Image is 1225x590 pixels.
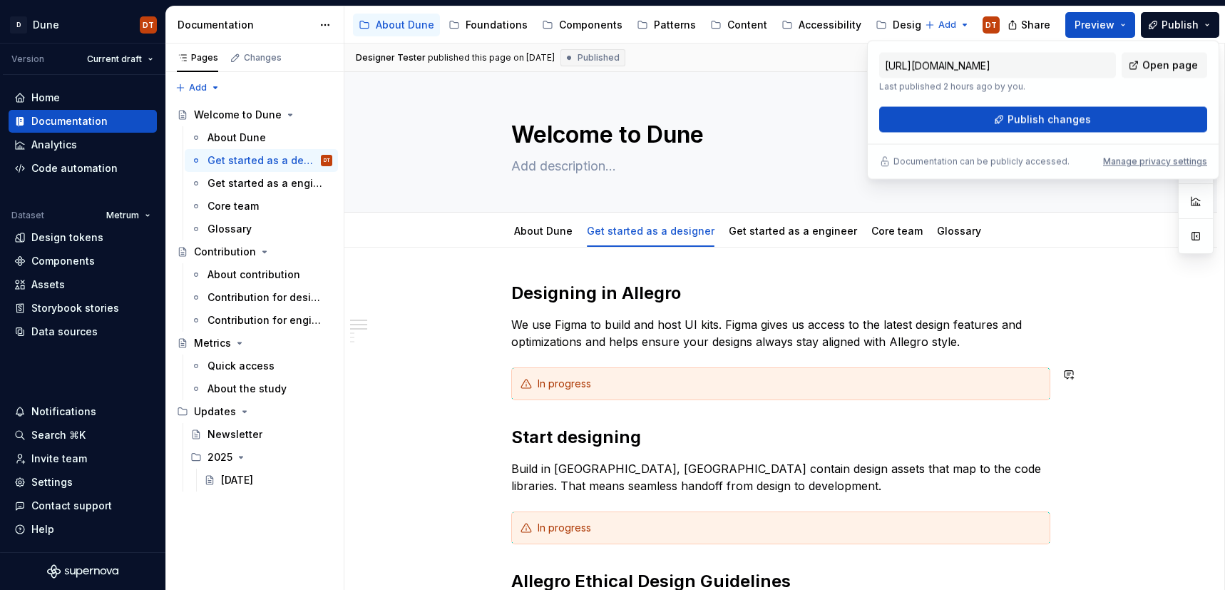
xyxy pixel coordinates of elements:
[207,313,325,327] div: Contribution for engineers
[171,332,338,355] a: Metrics
[31,499,112,513] div: Contact support
[581,215,720,245] div: Get started as a designer
[207,131,266,145] div: About Dune
[654,18,696,32] div: Patterns
[893,18,957,32] div: Design for AI
[171,240,338,263] a: Contribution
[189,82,207,93] span: Add
[207,382,287,396] div: About the study
[776,14,867,36] a: Accessibility
[353,11,918,39] div: Page tree
[185,423,338,446] a: Newsletter
[9,471,157,494] a: Settings
[466,18,528,32] div: Foundations
[185,126,338,149] a: About Dune
[185,149,338,172] a: Get started as a designerDT
[207,176,325,190] div: Get started as a engineer
[538,377,1041,391] div: In progress
[866,215,928,245] div: Core team
[1075,18,1114,32] span: Preview
[578,52,620,63] span: Published
[10,16,27,34] div: D
[3,9,163,40] button: DDuneDT
[376,18,434,32] div: About Dune
[587,225,714,237] a: Get started as a designer
[729,225,857,237] a: Get started as a engineer
[31,114,108,128] div: Documentation
[31,91,60,105] div: Home
[723,215,863,245] div: Get started as a engineer
[171,78,225,98] button: Add
[185,377,338,400] a: About the study
[9,447,157,470] a: Invite team
[704,14,773,36] a: Content
[185,263,338,286] a: About contribution
[171,103,338,126] a: Welcome to Dune
[356,52,426,63] span: Designer Tester
[31,405,96,419] div: Notifications
[879,81,1116,93] p: Last published 2 hours ago by you.
[1141,12,1219,38] button: Publish
[177,52,218,63] div: Pages
[207,222,252,236] div: Glossary
[870,14,963,36] a: Design for AI
[559,18,622,32] div: Components
[1162,18,1199,32] span: Publish
[1008,113,1091,127] span: Publish changes
[871,225,923,237] a: Core team
[879,107,1207,133] button: Publish changes
[207,153,318,168] div: Get started as a designer
[938,19,956,31] span: Add
[921,15,974,35] button: Add
[87,54,142,65] span: Current draft
[937,225,981,237] a: Glossary
[207,359,275,373] div: Quick access
[9,518,157,541] button: Help
[31,522,54,536] div: Help
[171,103,338,492] div: Page tree
[9,133,157,156] a: Analytics
[207,290,325,305] div: Contribution for designers
[985,19,997,31] div: DT
[31,161,118,176] div: Code automation
[31,428,86,442] div: Search ⌘K
[9,273,157,296] a: Assets
[1103,156,1207,168] button: Manage privacy settings
[514,225,573,237] a: About Dune
[185,309,338,332] a: Contribution for engineers
[508,118,1047,152] textarea: Welcome to Dune
[244,52,282,63] div: Changes
[324,153,330,168] div: DT
[207,199,259,213] div: Core team
[1122,53,1207,78] a: Open page
[727,18,767,32] div: Content
[81,49,160,69] button: Current draft
[353,14,440,36] a: About Dune
[511,426,1050,449] h2: Start designing
[31,254,95,268] div: Components
[31,301,119,315] div: Storybook stories
[31,278,65,292] div: Assets
[185,172,338,195] a: Get started as a engineer
[185,218,338,240] a: Glossary
[185,195,338,218] a: Core team
[428,52,555,63] div: published this page on [DATE]
[207,268,300,282] div: About contribution
[47,564,118,579] svg: Supernova Logo
[9,110,157,133] a: Documentation
[171,400,338,423] div: Updates
[185,286,338,309] a: Contribution for designers
[207,450,232,464] div: 2025
[511,460,1050,494] p: Build in [GEOGRAPHIC_DATA], [GEOGRAPHIC_DATA] contain design assets that map to the code librarie...
[9,297,157,320] a: Storybook stories
[194,245,256,259] div: Contribution
[207,427,262,442] div: Newsletter
[31,475,73,489] div: Settings
[931,215,987,245] div: Glossary
[9,400,157,423] button: Notifications
[100,205,157,225] button: Metrum
[9,86,157,109] a: Home
[511,316,1050,350] p: We use Figma to build and host UI kits. Figma gives us access to the latest design features and o...
[9,320,157,343] a: Data sources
